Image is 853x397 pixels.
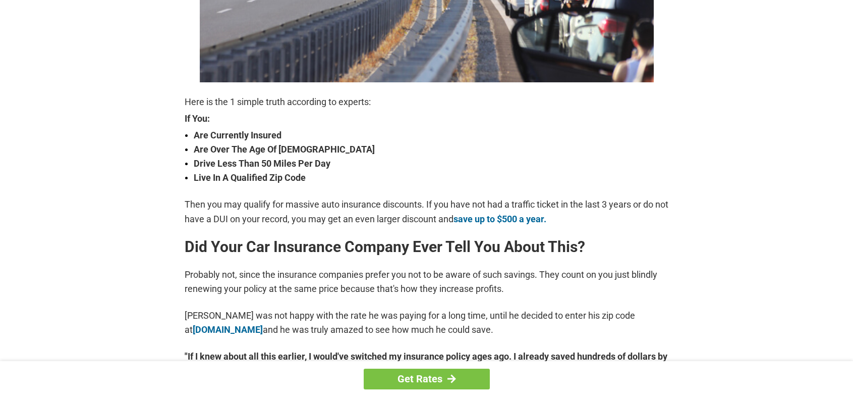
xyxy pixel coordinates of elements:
[185,309,669,337] p: [PERSON_NAME] was not happy with the rate he was paying for a long time, until he decided to ente...
[194,128,669,142] strong: Are Currently Insured
[185,239,669,255] h2: Did Your Car Insurance Company Ever Tell You About This?
[194,171,669,185] strong: Live In A Qualified Zip Code
[185,350,669,378] strong: "If I knew about all this earlier, I would've switched my insurance policy ages ago. I already sa...
[185,114,669,123] strong: If You:
[185,268,669,296] p: Probably not, since the insurance companies prefer you not to be aware of such savings. They coun...
[185,95,669,109] p: Here is the 1 simple truth according to experts:
[194,157,669,171] strong: Drive Less Than 50 Miles Per Day
[453,214,546,224] a: save up to $500 a year.
[364,369,490,389] a: Get Rates
[194,142,669,157] strong: Are Over The Age Of [DEMOGRAPHIC_DATA]
[193,324,263,335] a: [DOMAIN_NAME]
[185,197,669,226] p: Then you may qualify for massive auto insurance discounts. If you have not had a traffic ticket i...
